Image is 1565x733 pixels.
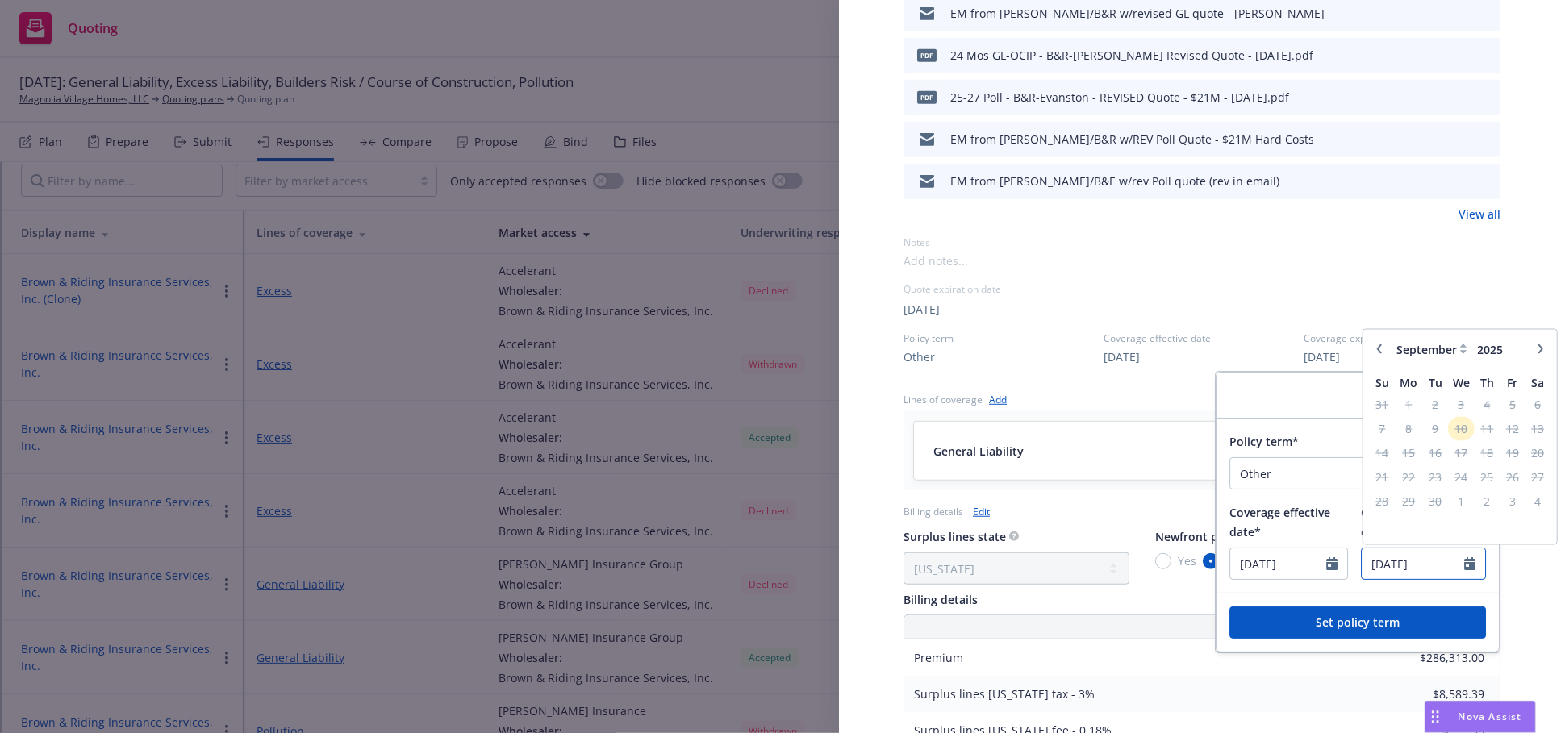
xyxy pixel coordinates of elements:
span: We [1453,375,1470,390]
div: EM from [PERSON_NAME]/B&E w/rev Poll quote (rev in email) [950,173,1279,189]
span: 6 [1527,394,1549,414]
td: 12 [1500,417,1525,441]
input: MM/DD/YYYY [1230,548,1326,579]
span: Coverage effective date [1104,331,1300,345]
td: 19 [1500,441,1525,465]
td: empty-day-cell [1525,514,1550,538]
div: 25-27 Poll - B&R-Evanston - REVISED Quote - $21M - [DATE].pdf [950,89,1289,106]
td: 3 [1448,393,1475,417]
span: Nova Assist [1459,710,1522,723]
button: download file [1454,130,1467,149]
td: 6 [1525,393,1550,417]
span: General Liability [933,443,1024,460]
td: 8 [1395,417,1422,441]
td: 11 [1475,417,1500,441]
td: 13 [1525,417,1550,441]
td: 21 [1370,465,1395,489]
span: 30 [1425,491,1446,511]
span: 9 [1425,419,1446,439]
span: Tu [1429,375,1442,390]
span: 26 [1501,467,1523,487]
button: preview file [1479,46,1494,65]
td: 25 [1475,465,1500,489]
span: Coverage expiration date [1304,331,1500,345]
td: 1 [1395,393,1422,417]
span: 20 [1527,443,1549,463]
td: 5 [1500,393,1525,417]
span: 15 [1396,443,1421,463]
span: 4 [1527,491,1549,511]
td: 7 [1370,417,1395,441]
td: 2 [1423,393,1448,417]
button: Nova Assist [1425,701,1536,733]
td: 15 [1395,441,1422,465]
span: Sa [1531,375,1544,390]
span: Premium [914,650,963,665]
span: pdf [917,91,937,103]
td: 4 [1525,489,1550,514]
span: 1 [1450,491,1473,511]
td: empty-day-cell [1475,514,1500,538]
span: Coverage expiration date* [1361,505,1472,539]
td: 1 [1448,489,1475,514]
span: 3 [1501,491,1523,511]
button: Other [904,348,935,365]
td: 4 [1475,393,1500,417]
span: 21 [1371,467,1393,487]
td: 3 [1500,489,1525,514]
td: 20 [1525,441,1550,465]
td: 2 [1475,489,1500,514]
span: 25 [1476,467,1498,487]
div: Billing details [904,591,1500,608]
span: 2 [1476,491,1498,511]
svg: Calendar [1464,557,1475,570]
input: No [1203,553,1219,569]
span: 4 [1476,394,1498,414]
button: preview file [1479,88,1494,107]
span: Yes [1178,552,1196,569]
span: Th [1480,375,1494,390]
input: Yes [1155,553,1171,569]
span: [DATE] [1104,348,1140,365]
button: [DATE] [1304,348,1340,365]
td: 28 [1370,489,1395,514]
td: 16 [1423,441,1448,465]
span: 7 [1371,419,1393,439]
span: Surplus lines state [904,529,1006,544]
td: empty-day-cell [1423,514,1448,538]
span: 8 [1396,419,1421,439]
td: 24 [1448,465,1475,489]
span: 12 [1501,419,1523,439]
span: 5 [1501,394,1523,414]
div: Quote expiration date [904,282,1500,296]
span: Surplus lines [US_STATE] tax - 3% [914,686,1095,702]
td: 10 [1448,417,1475,441]
span: Fr [1507,375,1517,390]
div: EM from [PERSON_NAME]/B&R w/revised GL quote - [PERSON_NAME] [950,5,1325,22]
span: 18 [1476,443,1498,463]
button: preview file [1479,172,1494,191]
div: EM from [PERSON_NAME]/B&R w/REV Poll Quote - $21M Hard Costs [950,131,1314,148]
td: empty-day-cell [1395,514,1422,538]
td: 27 [1525,465,1550,489]
span: 10 [1450,419,1473,439]
a: Edit [973,503,990,520]
td: 17 [1448,441,1475,465]
span: 17 [1450,443,1473,463]
td: 9 [1423,417,1448,441]
span: 13 [1527,419,1549,439]
span: 19 [1501,443,1523,463]
button: download file [1454,88,1467,107]
button: preview file [1479,130,1494,149]
span: [DATE] [904,301,940,318]
button: download file [1454,46,1467,65]
span: 11 [1476,419,1498,439]
td: 22 [1395,465,1422,489]
button: preview file [1479,4,1494,23]
span: 31 [1371,394,1393,414]
td: empty-day-cell [1500,514,1525,538]
a: View all [1459,206,1500,223]
a: Add [989,391,1007,408]
span: 3 [1450,394,1473,414]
